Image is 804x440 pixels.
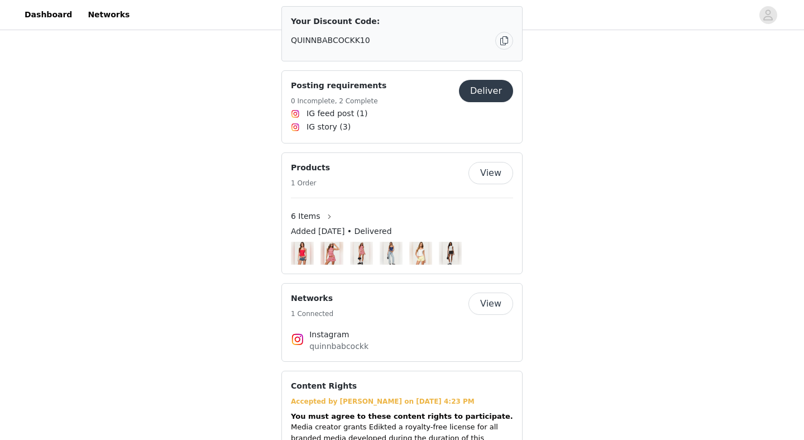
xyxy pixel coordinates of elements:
div: avatar [763,6,773,24]
div: Accepted by [PERSON_NAME] on [DATE] 4:23 PM [291,396,513,406]
img: Image Background Blur [350,239,373,267]
button: View [468,162,513,184]
img: Image Background Blur [320,239,343,267]
h4: Networks [291,293,333,304]
span: IG story (3) [307,121,351,133]
img: Tamar Satin Effect Tank Top [384,242,399,265]
img: Image Background Blur [409,239,432,267]
img: Arlow Ruffle Button Up Top [413,242,428,265]
span: 6 Items [291,211,320,222]
img: Image Background Blur [291,239,314,267]
span: Your Discount Code: [291,16,380,27]
span: Added [DATE] • Delivered [291,226,392,237]
div: Posting requirements [281,70,523,144]
h5: 1 Connected [291,309,333,319]
img: Instagram Icon [291,109,300,118]
div: Products [281,152,523,274]
img: Instagram Icon [291,333,304,346]
h4: Products [291,162,330,174]
img: Dara Halter Top [295,242,310,265]
img: Instagram Icon [291,123,300,132]
h4: Instagram [309,329,495,341]
h5: 1 Order [291,178,330,188]
span: QUINNBABCOCKK10 [291,35,370,46]
button: View [468,293,513,315]
img: Camelia Denim Mini Skort [443,242,458,265]
a: Networks [81,2,136,27]
img: Glennon Striped Shorts [354,242,369,265]
img: Glennon Striped Top [324,242,339,265]
h4: Posting requirements [291,80,386,92]
img: Image Background Blur [439,239,462,267]
button: Deliver [459,80,513,102]
span: IG feed post (1) [307,108,367,119]
a: Dashboard [18,2,79,27]
div: Networks [281,283,523,362]
h4: Content Rights [291,380,357,392]
p: quinnbabcockk [309,341,495,352]
strong: You must agree to these content rights to participate. [291,412,513,420]
h5: 0 Incomplete, 2 Complete [291,96,386,106]
img: Image Background Blur [380,239,403,267]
